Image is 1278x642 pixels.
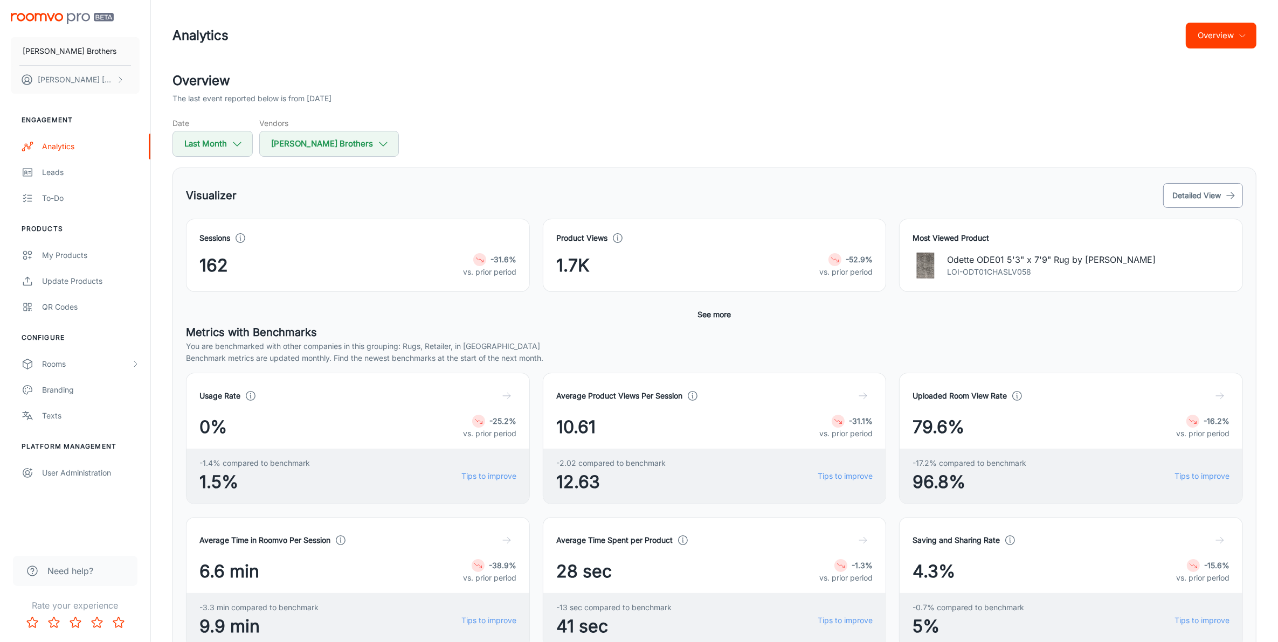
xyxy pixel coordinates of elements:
[491,255,516,264] strong: -31.6%
[199,390,240,402] h4: Usage Rate
[556,232,607,244] h4: Product Views
[556,613,672,639] span: 41 sec
[11,13,114,24] img: Roomvo PRO Beta
[9,599,142,612] p: Rate your experience
[913,469,1026,495] span: 96.8%
[11,66,140,94] button: [PERSON_NAME] [PERSON_NAME]
[172,93,331,104] p: The last event reported below is from [DATE]
[947,266,1156,278] p: LOI-ODT01CHASLV058
[47,564,93,577] span: Need help?
[818,470,873,482] a: Tips to improve
[913,414,964,440] span: 79.6%
[186,352,1243,364] p: Benchmark metrics are updated monthly. Find the newest benchmarks at the start of the next month.
[172,71,1256,90] h2: Overview
[556,253,590,278] span: 1.7K
[199,457,310,469] span: -1.4% compared to benchmark
[199,469,310,495] span: 1.5%
[42,166,140,178] div: Leads
[556,602,672,613] span: -13 sec compared to benchmark
[186,187,237,204] h5: Visualizer
[556,534,673,546] h4: Average Time Spent per Product
[913,390,1007,402] h4: Uploaded Room View Rate
[489,561,516,570] strong: -38.9%
[42,249,140,261] div: My Products
[65,612,86,633] button: Rate 3 star
[1176,428,1229,439] p: vs. prior period
[819,266,873,278] p: vs. prior period
[489,416,516,425] strong: -25.2%
[556,457,666,469] span: -2.02 compared to benchmark
[819,428,873,439] p: vs. prior period
[1163,183,1243,208] button: Detailed View
[556,414,596,440] span: 10.61
[913,253,938,278] img: Odette ODE01 5'3" x 7'9" Rug by Loloi II
[86,612,108,633] button: Rate 4 star
[199,232,230,244] h4: Sessions
[22,612,43,633] button: Rate 1 star
[42,384,140,396] div: Branding
[1175,470,1229,482] a: Tips to improve
[42,467,140,479] div: User Administration
[556,469,666,495] span: 12.63
[42,192,140,204] div: To-do
[172,117,253,129] h5: Date
[913,232,1229,244] h4: Most Viewed Product
[42,301,140,313] div: QR Codes
[913,613,1024,639] span: 5%
[913,534,1000,546] h4: Saving and Sharing Rate
[1175,615,1229,626] a: Tips to improve
[199,559,259,584] span: 6.6 min
[259,131,399,157] button: [PERSON_NAME] Brothers
[108,612,129,633] button: Rate 5 star
[199,253,228,278] span: 162
[556,559,612,584] span: 28 sec
[42,141,140,152] div: Analytics
[947,253,1156,266] p: Odette ODE01 5'3" x 7'9" Rug by [PERSON_NAME]
[818,615,873,626] a: Tips to improve
[849,416,873,425] strong: -31.1%
[259,117,399,129] h5: Vendors
[42,358,131,370] div: Rooms
[1204,561,1229,570] strong: -15.6%
[461,470,516,482] a: Tips to improve
[852,561,873,570] strong: -1.3%
[556,390,682,402] h4: Average Product Views Per Session
[1186,23,1256,48] button: Overview
[199,534,330,546] h4: Average Time in Roomvo Per Session
[461,615,516,626] a: Tips to improve
[186,340,1243,352] p: You are benchmarked with other companies in this grouping: Rugs, Retailer, in [GEOGRAPHIC_DATA]
[846,255,873,264] strong: -52.9%
[694,305,736,324] button: See more
[23,45,116,57] p: [PERSON_NAME] Brothers
[913,602,1024,613] span: -0.7% compared to benchmark
[199,414,227,440] span: 0%
[172,131,253,157] button: Last Month
[463,572,516,584] p: vs. prior period
[913,457,1026,469] span: -17.2% compared to benchmark
[199,602,319,613] span: -3.3 min compared to benchmark
[11,37,140,65] button: [PERSON_NAME] Brothers
[43,612,65,633] button: Rate 2 star
[913,559,955,584] span: 4.3%
[38,74,114,86] p: [PERSON_NAME] [PERSON_NAME]
[463,428,516,439] p: vs. prior period
[819,572,873,584] p: vs. prior period
[172,26,229,45] h1: Analytics
[1176,572,1229,584] p: vs. prior period
[186,324,1243,340] h5: Metrics with Benchmarks
[42,410,140,422] div: Texts
[199,613,319,639] span: 9.9 min
[1204,416,1229,425] strong: -16.2%
[42,275,140,287] div: Update Products
[463,266,516,278] p: vs. prior period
